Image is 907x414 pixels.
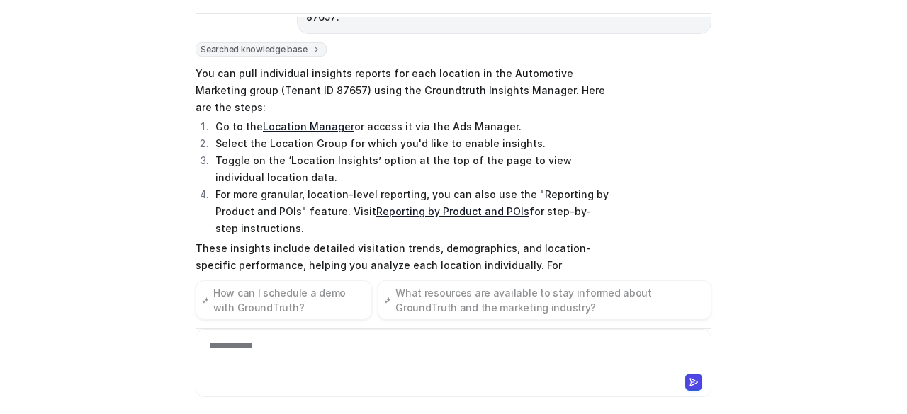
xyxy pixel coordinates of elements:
[196,42,327,57] span: Searched knowledge base
[211,118,610,135] li: Go to the or access it via the Ads Manager.
[378,280,711,320] button: What resources are available to stay informed about GroundTruth and the marketing industry?
[196,280,372,320] button: How can I schedule a demo with GroundTruth?
[211,135,610,152] li: Select the Location Group for which you'd like to enable insights.
[196,65,610,116] p: You can pull individual insights reports for each location in the Automotive Marketing group (Ten...
[196,240,610,274] p: These insights include detailed visitation trends, demographics, and location-specific performanc...
[211,152,610,186] li: Toggle on the ‘Location Insights’ option at the top of the page to view individual location data.
[376,205,529,217] a: Reporting by Product and POIs
[263,120,354,132] a: Location Manager
[211,186,610,237] li: For more granular, location-level reporting, you can also use the "Reporting by Product and POIs"...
